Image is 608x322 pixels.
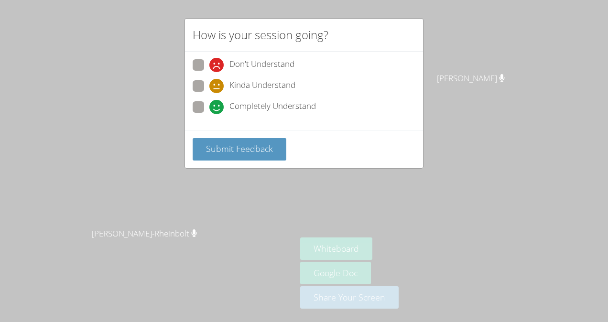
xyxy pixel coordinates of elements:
[193,138,286,161] button: Submit Feedback
[229,58,294,72] span: Don't Understand
[229,100,316,114] span: Completely Understand
[206,143,273,154] span: Submit Feedback
[193,26,328,43] h2: How is your session going?
[229,79,295,93] span: Kinda Understand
